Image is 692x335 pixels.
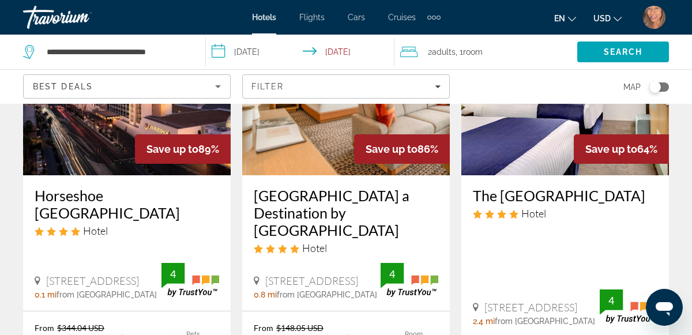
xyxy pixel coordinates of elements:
[33,82,93,91] span: Best Deals
[456,44,483,60] span: , 1
[574,134,669,164] div: 64%
[254,242,438,254] div: 4 star Hotel
[623,79,641,95] span: Map
[251,82,284,91] span: Filter
[23,2,138,32] a: Travorium
[381,267,404,281] div: 4
[57,290,157,299] span: from [GEOGRAPHIC_DATA]
[388,13,416,22] a: Cruises
[277,290,377,299] span: from [GEOGRAPHIC_DATA]
[302,242,327,254] span: Hotel
[428,44,456,60] span: 2
[276,323,324,333] del: $148.05 USD
[83,224,108,237] span: Hotel
[593,14,611,23] span: USD
[35,290,57,299] span: 0.1 mi
[381,263,438,297] img: TrustYou guest rating badge
[366,143,418,155] span: Save up to
[642,6,665,29] img: User image
[161,263,219,297] img: TrustYou guest rating badge
[252,13,276,22] a: Hotels
[206,35,394,69] button: Select check in and out date
[600,289,657,323] img: TrustYou guest rating badge
[35,323,54,333] span: From
[593,10,622,27] button: Change currency
[604,47,643,57] span: Search
[35,187,219,221] a: Horseshoe [GEOGRAPHIC_DATA]
[299,13,325,22] a: Flights
[348,13,365,22] a: Cars
[427,8,441,27] button: Extra navigation items
[554,10,576,27] button: Change language
[135,134,231,164] div: 89%
[646,289,683,326] iframe: Button to launch messaging window
[394,35,577,69] button: Travelers: 2 adults, 0 children
[554,14,565,23] span: en
[35,224,219,237] div: 4 star Hotel
[161,267,185,281] div: 4
[463,47,483,57] span: Room
[33,80,221,93] mat-select: Sort by
[641,82,669,92] button: Toggle map
[473,187,657,204] a: The [GEOGRAPHIC_DATA]
[600,293,623,307] div: 4
[242,74,450,99] button: Filters
[495,317,595,326] span: from [GEOGRAPHIC_DATA]
[473,207,657,220] div: 4 star Hotel
[254,290,277,299] span: 0.8 mi
[354,134,450,164] div: 86%
[639,5,669,29] button: User Menu
[46,43,188,61] input: Search hotel destination
[577,42,669,62] button: Search
[484,301,577,314] span: [STREET_ADDRESS]
[57,323,104,333] del: $344.04 USD
[46,274,139,287] span: [STREET_ADDRESS]
[146,143,198,155] span: Save up to
[254,187,438,239] a: [GEOGRAPHIC_DATA] a Destination by [GEOGRAPHIC_DATA]
[473,317,495,326] span: 2.4 mi
[265,274,358,287] span: [STREET_ADDRESS]
[521,207,546,220] span: Hotel
[585,143,637,155] span: Save up to
[254,323,273,333] span: From
[432,47,456,57] span: Adults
